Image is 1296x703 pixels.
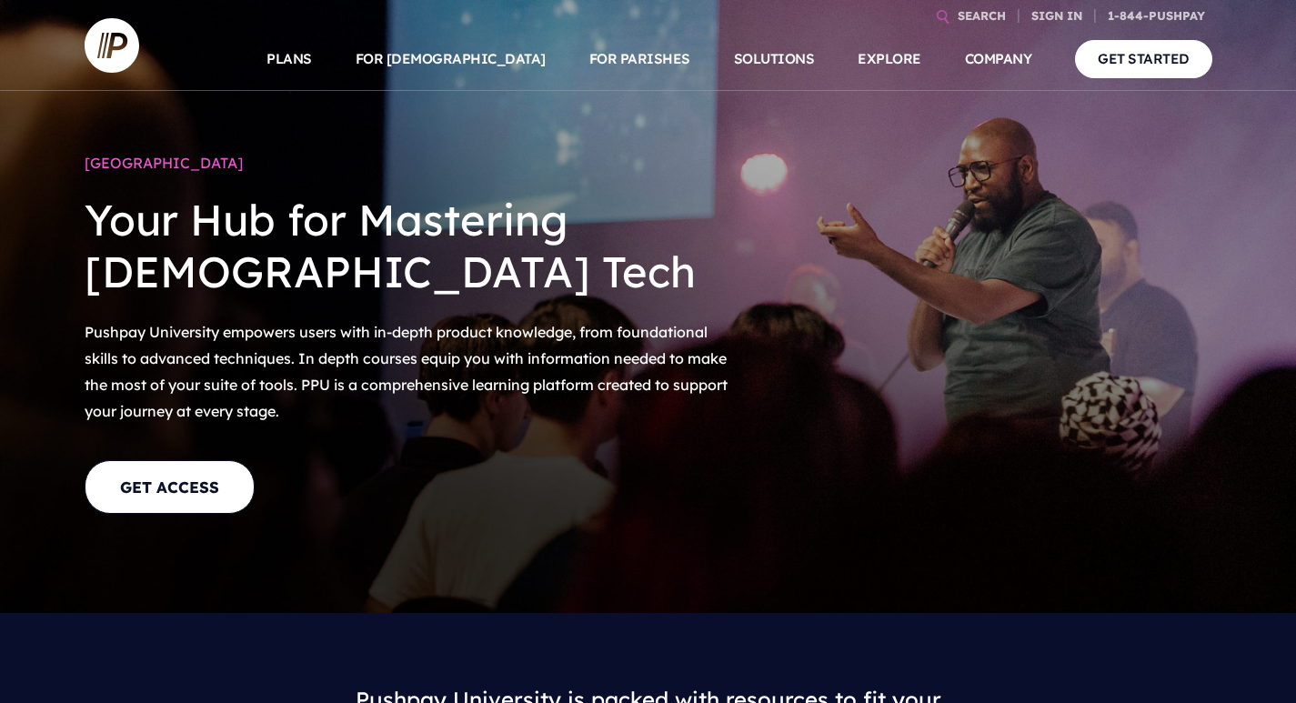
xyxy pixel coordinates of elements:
a: GET ACCESS [85,460,255,514]
a: FOR PARISHES [589,27,690,91]
a: COMPANY [965,27,1032,91]
a: EXPLORE [858,27,921,91]
h1: [GEOGRAPHIC_DATA] [85,146,730,180]
a: SOLUTIONS [734,27,815,91]
a: FOR [DEMOGRAPHIC_DATA] [356,27,546,91]
h2: Your Hub for Mastering [DEMOGRAPHIC_DATA] Tech [85,180,730,312]
span: Pushpay University empowers users with in-depth product knowledge, from foundational skills to ad... [85,323,728,419]
a: GET STARTED [1075,40,1212,77]
a: PLANS [266,27,312,91]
